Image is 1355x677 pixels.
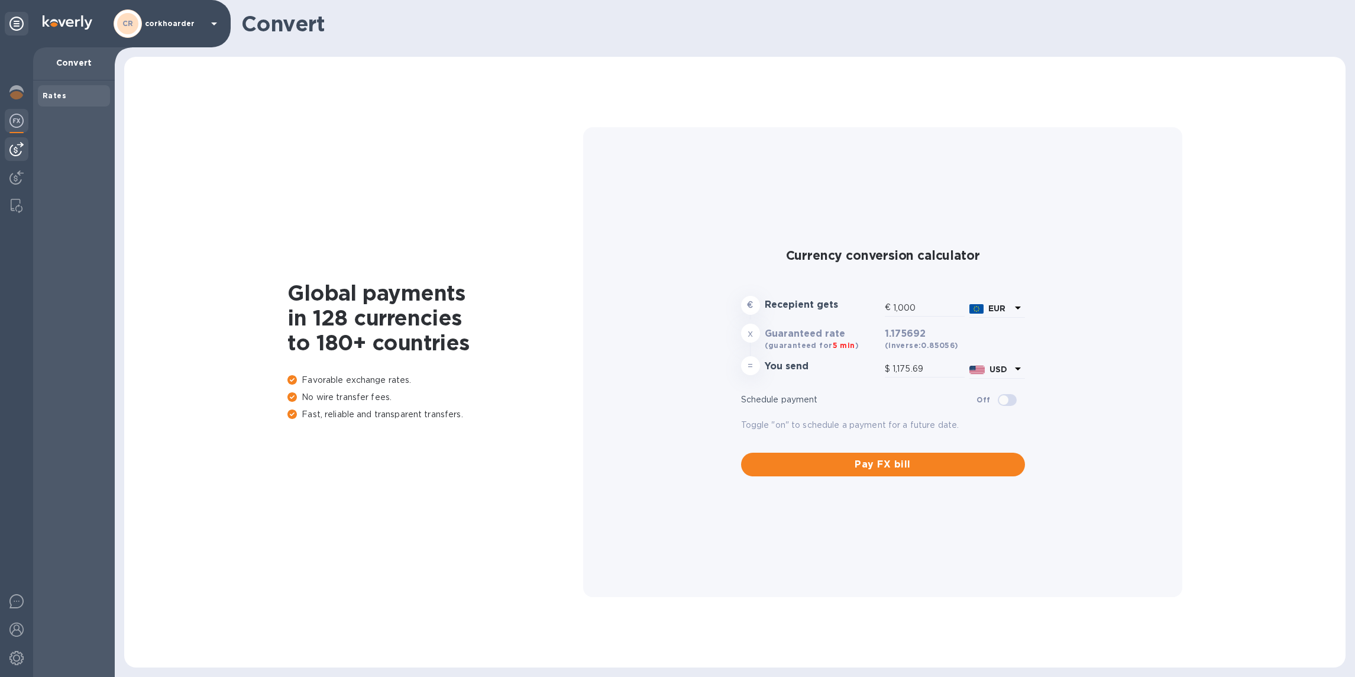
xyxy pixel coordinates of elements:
[833,341,855,350] span: 5 min
[145,20,204,28] p: corkhoarder
[287,391,583,404] p: No wire transfer fees.
[969,366,985,374] img: USD
[741,248,1025,263] h2: Currency conversion calculator
[43,57,105,69] p: Convert
[741,419,1025,431] p: Toggle "on" to schedule a payment for a future date.
[741,356,760,375] div: =
[287,281,583,355] h1: Global payments in 128 currencies to 180+ countries
[765,328,880,340] h3: Guaranteed rate
[988,304,1005,313] b: EUR
[751,457,1016,472] span: Pay FX bill
[287,408,583,421] p: Fast, reliable and transparent transfers.
[885,299,893,317] div: €
[9,114,24,128] img: Foreign exchange
[43,15,92,30] img: Logo
[765,299,880,311] h3: Recepient gets
[893,299,965,317] input: Amount
[989,365,1007,374] b: USD
[976,395,990,404] b: Off
[5,12,28,36] div: Unpin categories
[885,328,1025,340] h3: 1.175692
[741,453,1025,476] button: Pay FX bill
[122,19,134,28] b: CR
[747,300,753,310] strong: €
[765,341,859,350] b: (guaranteed for )
[885,360,892,378] div: $
[892,360,965,378] input: Amount
[287,374,583,386] p: Favorable exchange rates.
[241,11,1336,36] h1: Convert
[741,394,977,406] p: Schedule payment
[885,341,959,350] b: (inverse: 0.85056 )
[43,91,66,100] b: Rates
[765,361,880,372] h3: You send
[741,324,760,343] div: x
